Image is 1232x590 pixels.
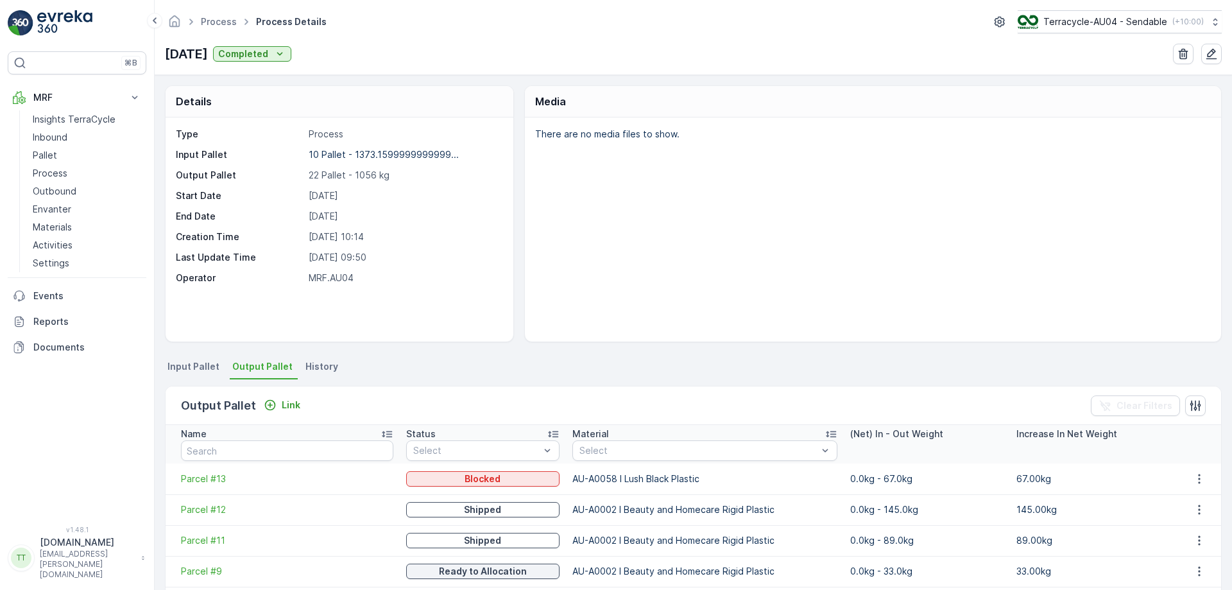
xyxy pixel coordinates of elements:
[406,471,560,487] button: Blocked
[33,185,76,198] p: Outbound
[309,149,459,160] p: 10 Pallet - 1373.1599999999999...
[566,464,844,494] td: AU-A0058 I Lush Black Plastic
[181,473,393,485] a: Parcel #13
[8,85,146,110] button: MRF
[232,360,293,373] span: Output Pallet
[181,397,256,415] p: Output Pallet
[566,556,844,587] td: AU-A0002 I Beauty and Homecare Rigid Plastic
[1018,10,1222,33] button: Terracycle-AU04 - Sendable(+10:00)
[406,502,560,517] button: Shipped
[40,536,135,549] p: [DOMAIN_NAME]
[167,19,182,30] a: Homepage
[406,428,436,440] p: Status
[465,473,501,485] p: Blocked
[439,565,527,578] p: Ready to Allocation
[33,221,72,234] p: Materials
[1016,428,1117,440] p: Increase In Net Weight
[1043,15,1167,28] p: Terracycle-AU04 - Sendable
[844,525,1010,556] td: 0.0kg - 89.0kg
[309,251,500,264] p: [DATE] 09:50
[33,91,121,104] p: MRF
[406,533,560,548] button: Shipped
[37,10,92,36] img: logo_light-DOdMpM7g.png
[305,360,338,373] span: History
[535,128,1208,141] p: There are no media files to show.
[33,257,69,270] p: Settings
[33,315,141,328] p: Reports
[850,428,943,440] p: (Net) In - Out Weight
[464,534,501,547] p: Shipped
[8,334,146,360] a: Documents
[33,149,57,162] p: Pallet
[1010,525,1176,556] td: 89.00kg
[413,444,540,457] p: Select
[181,565,393,578] span: Parcel #9
[33,290,141,302] p: Events
[8,10,33,36] img: logo
[176,94,212,109] p: Details
[181,503,393,516] a: Parcel #12
[176,189,304,202] p: Start Date
[176,210,304,223] p: End Date
[28,218,146,236] a: Materials
[1116,399,1172,412] p: Clear Filters
[844,556,1010,587] td: 0.0kg - 33.0kg
[181,534,393,547] span: Parcel #11
[8,536,146,580] button: TT[DOMAIN_NAME][EMAIL_ADDRESS][PERSON_NAME][DOMAIN_NAME]
[33,113,116,126] p: Insights TerraCycle
[28,236,146,254] a: Activities
[1010,494,1176,525] td: 145.00kg
[1010,556,1176,587] td: 33.00kg
[28,164,146,182] a: Process
[165,44,208,64] p: [DATE]
[535,94,566,109] p: Media
[33,341,141,354] p: Documents
[33,167,67,180] p: Process
[167,360,219,373] span: Input Pallet
[176,230,304,243] p: Creation Time
[253,15,329,28] span: Process Details
[33,131,67,144] p: Inbound
[579,444,818,457] p: Select
[844,494,1010,525] td: 0.0kg - 145.0kg
[33,203,71,216] p: Envanter
[1018,15,1038,29] img: terracycle_logo.png
[218,48,268,60] p: Completed
[28,254,146,272] a: Settings
[309,210,500,223] p: [DATE]
[1091,395,1180,416] button: Clear Filters
[201,16,237,27] a: Process
[176,148,304,161] p: Input Pallet
[8,526,146,534] span: v 1.48.1
[572,428,609,440] p: Material
[28,200,146,218] a: Envanter
[1010,464,1176,494] td: 67.00kg
[28,182,146,200] a: Outbound
[8,283,146,309] a: Events
[28,128,146,146] a: Inbound
[11,548,31,568] div: TT
[844,464,1010,494] td: 0.0kg - 67.0kg
[213,46,291,62] button: Completed
[309,189,500,202] p: [DATE]
[259,397,305,413] button: Link
[406,564,560,579] button: Ready to Allocation
[309,230,500,243] p: [DATE] 10:14
[28,110,146,128] a: Insights TerraCycle
[176,251,304,264] p: Last Update Time
[309,128,500,141] p: Process
[309,169,500,182] p: 22 Pallet - 1056 kg
[309,272,500,284] p: MRF.AU04
[176,128,304,141] p: Type
[181,428,207,440] p: Name
[464,503,501,516] p: Shipped
[124,58,137,68] p: ⌘B
[566,525,844,556] td: AU-A0002 I Beauty and Homecare Rigid Plastic
[176,169,304,182] p: Output Pallet
[566,494,844,525] td: AU-A0002 I Beauty and Homecare Rigid Plastic
[40,549,135,580] p: [EMAIL_ADDRESS][PERSON_NAME][DOMAIN_NAME]
[1172,17,1204,27] p: ( +10:00 )
[181,440,393,461] input: Search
